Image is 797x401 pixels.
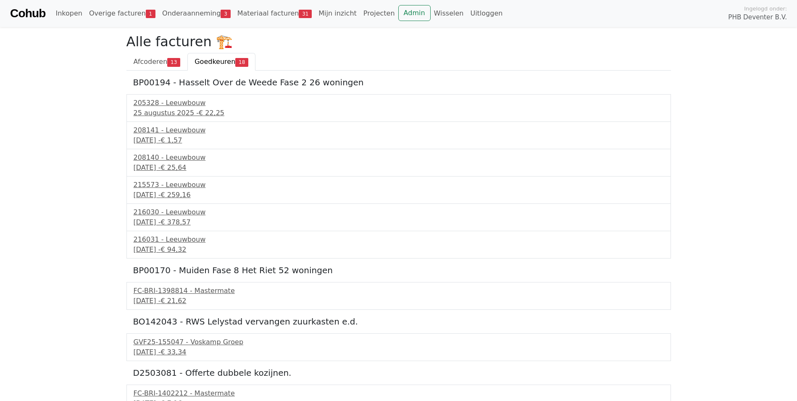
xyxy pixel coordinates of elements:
a: Overige facturen1 [86,5,159,22]
a: Projecten [360,5,398,22]
span: Ingelogd onder: [744,5,787,13]
a: GVF25-155047 - Voskamp Groep[DATE] -€ 33,34 [134,337,664,357]
span: € 94,32 [160,245,186,253]
h5: BP00170 - Muiden Fase 8 Het Riet 52 woningen [133,265,664,275]
div: [DATE] - [134,296,664,306]
span: € 378,57 [160,218,190,226]
span: € 22,25 [199,109,224,117]
div: 205328 - Leeuwbouw [134,98,664,108]
a: 215573 - Leeuwbouw[DATE] -€ 259,16 [134,180,664,200]
a: Afcoderen13 [126,53,188,71]
a: 208140 - Leeuwbouw[DATE] -€ 25,64 [134,153,664,173]
span: PHB Deventer B.V. [728,13,787,22]
div: GVF25-155047 - Voskamp Groep [134,337,664,347]
h5: D2503081 - Offerte dubbele kozijnen. [133,368,664,378]
div: 25 augustus 2025 - [134,108,664,118]
div: FC-BRI-1398814 - Mastermate [134,286,664,296]
span: Afcoderen [134,58,168,66]
a: Mijn inzicht [315,5,360,22]
h5: BP00194 - Hasselt Over de Weede Fase 2 26 woningen [133,77,664,87]
span: 1 [146,10,155,18]
div: 216030 - Leeuwbouw [134,207,664,217]
span: 13 [167,58,180,66]
div: 208141 - Leeuwbouw [134,125,664,135]
a: 216031 - Leeuwbouw[DATE] -€ 94,32 [134,235,664,255]
span: € 259,16 [160,191,190,199]
a: 216030 - Leeuwbouw[DATE] -€ 378,57 [134,207,664,227]
span: € 1,57 [160,136,182,144]
span: € 21,62 [160,297,186,305]
a: Wisselen [431,5,467,22]
span: Goedkeuren [195,58,235,66]
div: 216031 - Leeuwbouw [134,235,664,245]
a: Admin [398,5,431,21]
div: [DATE] - [134,190,664,200]
div: FC-BRI-1402212 - Mastermate [134,388,664,398]
div: [DATE] - [134,217,664,227]
a: Uitloggen [467,5,506,22]
a: FC-BRI-1398814 - Mastermate[DATE] -€ 21,62 [134,286,664,306]
a: 208141 - Leeuwbouw[DATE] -€ 1,57 [134,125,664,145]
h5: BO142043 - RWS Lelystad vervangen zuurkasten e.d. [133,317,664,327]
div: 208140 - Leeuwbouw [134,153,664,163]
div: [DATE] - [134,347,664,357]
div: [DATE] - [134,163,664,173]
div: [DATE] - [134,245,664,255]
a: Goedkeuren18 [187,53,255,71]
a: Inkopen [52,5,85,22]
span: 18 [235,58,248,66]
a: Materiaal facturen31 [234,5,316,22]
span: 3 [221,10,230,18]
span: € 33,34 [160,348,186,356]
h2: Alle facturen 🏗️ [126,34,671,50]
div: 215573 - Leeuwbouw [134,180,664,190]
span: € 25,64 [160,164,186,171]
a: Cohub [10,3,45,24]
a: Onderaanneming3 [159,5,234,22]
span: 31 [299,10,312,18]
a: 205328 - Leeuwbouw25 augustus 2025 -€ 22,25 [134,98,664,118]
div: [DATE] - [134,135,664,145]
